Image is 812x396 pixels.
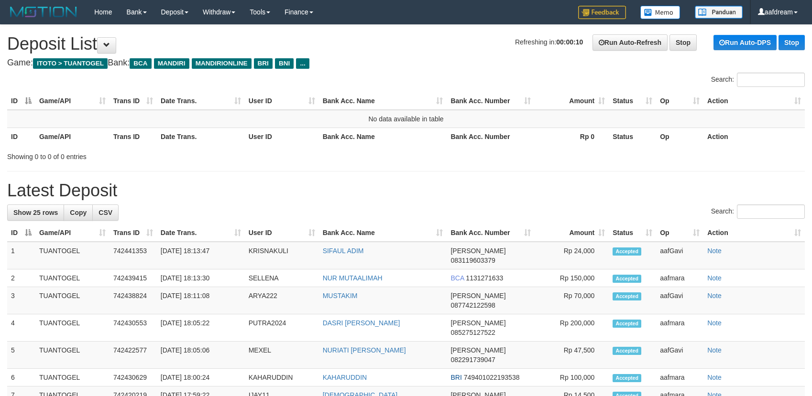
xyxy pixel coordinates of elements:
[35,128,110,145] th: Game/API
[245,314,319,342] td: PUTRA2024
[245,369,319,386] td: KAHARUDDIN
[450,346,505,354] span: [PERSON_NAME]
[110,269,157,287] td: 742439415
[711,204,805,219] label: Search:
[556,38,583,46] strong: 00:00:10
[737,204,805,219] input: Search:
[707,247,722,255] a: Note
[707,374,722,381] a: Note
[656,314,703,342] td: aafmara
[656,369,703,386] td: aafmara
[613,292,641,300] span: Accepted
[450,247,505,255] span: [PERSON_NAME]
[450,356,495,364] span: Copy 082291739047 to clipboard
[656,92,703,110] th: Op: activate to sort column ascending
[713,35,777,50] a: Run Auto-DPS
[99,209,112,216] span: CSV
[319,128,447,145] th: Bank Acc. Name
[7,181,805,200] h1: Latest Deposit
[640,6,680,19] img: Button%20Memo.svg
[7,287,35,314] td: 3
[656,242,703,269] td: aafGavi
[7,242,35,269] td: 1
[245,128,319,145] th: User ID
[447,224,535,242] th: Bank Acc. Number: activate to sort column ascending
[157,287,245,314] td: [DATE] 18:11:08
[323,319,400,327] a: DASRI [PERSON_NAME]
[254,58,273,69] span: BRI
[703,224,805,242] th: Action: activate to sort column ascending
[450,329,495,336] span: Copy 085275127522 to clipboard
[110,342,157,369] td: 742422577
[7,314,35,342] td: 4
[157,92,245,110] th: Date Trans.: activate to sort column ascending
[35,342,110,369] td: TUANTOGEL
[450,301,495,309] span: Copy 087742122598 to clipboard
[535,128,609,145] th: Rp 0
[35,242,110,269] td: TUANTOGEL
[130,58,151,69] span: BCA
[578,6,626,19] img: Feedback.jpg
[33,58,108,69] span: ITOTO > TUANTOGEL
[157,369,245,386] td: [DATE] 18:00:24
[157,242,245,269] td: [DATE] 18:13:47
[110,92,157,110] th: Trans ID: activate to sort column ascending
[7,204,64,221] a: Show 25 rows
[110,242,157,269] td: 742441353
[7,92,35,110] th: ID: activate to sort column descending
[35,287,110,314] td: TUANTOGEL
[535,287,609,314] td: Rp 70,000
[64,204,93,221] a: Copy
[157,224,245,242] th: Date Trans.: activate to sort column ascending
[613,320,641,328] span: Accepted
[92,204,119,221] a: CSV
[157,314,245,342] td: [DATE] 18:05:22
[707,274,722,282] a: Note
[535,269,609,287] td: Rp 150,000
[535,342,609,369] td: Rp 47,500
[7,224,35,242] th: ID: activate to sort column descending
[450,274,464,282] span: BCA
[245,287,319,314] td: ARYA222
[323,292,358,300] a: MUSTAKIM
[35,269,110,287] td: TUANTOGEL
[35,224,110,242] th: Game/API: activate to sort column ascending
[110,224,157,242] th: Trans ID: activate to sort column ascending
[323,247,364,255] a: SIFAUL ADIM
[157,128,245,145] th: Date Trans.
[707,319,722,327] a: Note
[35,92,110,110] th: Game/API: activate to sort column ascending
[535,242,609,269] td: Rp 24,000
[669,34,697,51] a: Stop
[245,342,319,369] td: MEXEL
[447,92,535,110] th: Bank Acc. Number: activate to sort column ascending
[656,128,703,145] th: Op
[7,148,331,161] div: Showing 0 to 0 of 0 entries
[7,128,35,145] th: ID
[464,374,520,381] span: Copy 749401022193538 to clipboard
[7,34,805,54] h1: Deposit List
[70,209,87,216] span: Copy
[110,287,157,314] td: 742438824
[609,92,656,110] th: Status: activate to sort column ascending
[7,342,35,369] td: 5
[245,92,319,110] th: User ID: activate to sort column ascending
[613,247,641,256] span: Accepted
[613,347,641,355] span: Accepted
[535,224,609,242] th: Amount: activate to sort column ascending
[535,369,609,386] td: Rp 100,000
[450,292,505,300] span: [PERSON_NAME]
[593,34,668,51] a: Run Auto-Refresh
[779,35,805,50] a: Stop
[323,274,383,282] a: NUR MUTAALIMAH
[110,128,157,145] th: Trans ID
[535,92,609,110] th: Amount: activate to sort column ascending
[35,314,110,342] td: TUANTOGEL
[319,92,447,110] th: Bank Acc. Name: activate to sort column ascending
[656,287,703,314] td: aafGavi
[613,275,641,283] span: Accepted
[157,269,245,287] td: [DATE] 18:13:30
[323,346,406,354] a: NURIATI [PERSON_NAME]
[7,269,35,287] td: 2
[613,374,641,382] span: Accepted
